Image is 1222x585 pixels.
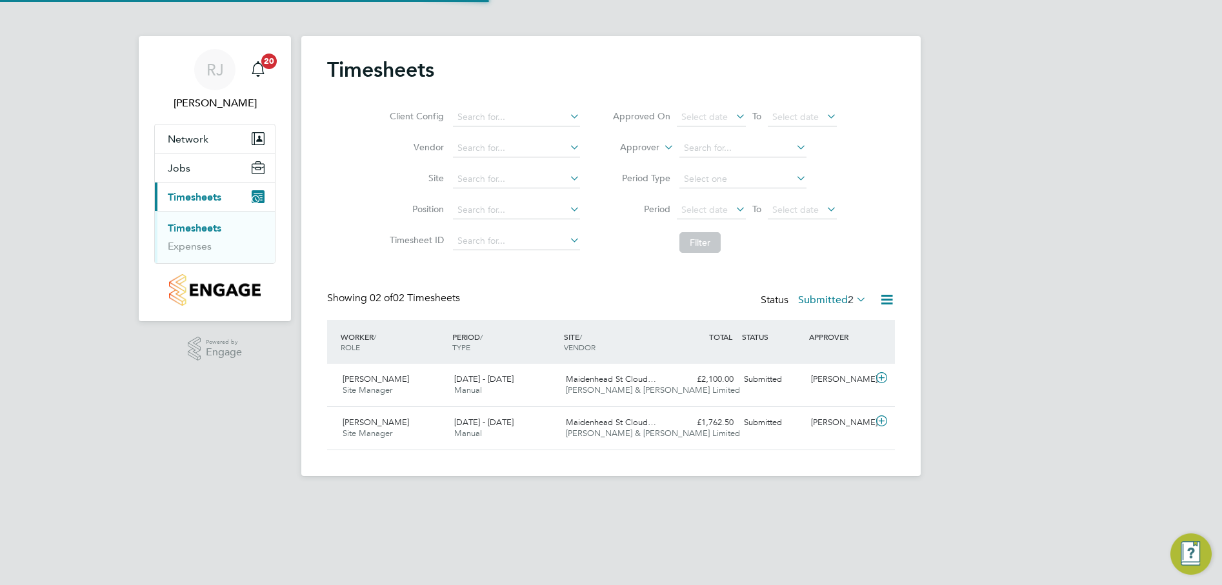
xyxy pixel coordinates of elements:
span: Select date [681,204,728,215]
span: Manual [454,428,482,439]
span: 02 Timesheets [370,292,460,304]
a: Timesheets [168,222,221,234]
input: Search for... [453,108,580,126]
span: [PERSON_NAME] & [PERSON_NAME] Limited [566,428,740,439]
label: Client Config [386,110,444,122]
div: WORKER [337,325,449,359]
span: / [374,332,376,342]
span: / [579,332,582,342]
label: Site [386,172,444,184]
div: Submitted [739,369,806,390]
span: [DATE] - [DATE] [454,417,514,428]
input: Search for... [453,139,580,157]
span: [PERSON_NAME] & [PERSON_NAME] Limited [566,384,740,395]
span: Site Manager [343,428,392,439]
label: Position [386,203,444,215]
label: Timesheet ID [386,234,444,246]
input: Select one [679,170,806,188]
button: Filter [679,232,721,253]
a: Powered byEngage [188,337,243,361]
div: STATUS [739,325,806,348]
span: To [748,201,765,217]
button: Jobs [155,154,275,182]
div: PERIOD [449,325,561,359]
span: Select date [772,111,819,123]
a: Go to home page [154,274,275,306]
span: / [480,332,483,342]
span: Engage [206,347,242,358]
div: £2,100.00 [672,369,739,390]
span: Timesheets [168,191,221,203]
span: 20 [261,54,277,69]
div: Showing [327,292,463,305]
span: TYPE [452,342,470,352]
div: SITE [561,325,672,359]
span: [PERSON_NAME] [343,373,409,384]
span: Site Manager [343,384,392,395]
div: Submitted [739,412,806,433]
span: [DATE] - [DATE] [454,373,514,384]
label: Period [612,203,670,215]
span: 2 [848,293,854,306]
div: Status [761,292,869,310]
label: Submitted [798,293,866,306]
label: Period Type [612,172,670,184]
span: Maidenhead St Cloud… [566,417,656,428]
span: ROLE [341,342,360,352]
button: Engage Resource Center [1170,533,1212,575]
a: Expenses [168,240,212,252]
div: Timesheets [155,211,275,263]
button: Network [155,124,275,153]
span: VENDOR [564,342,596,352]
button: Timesheets [155,183,275,211]
span: Maidenhead St Cloud… [566,373,656,384]
div: APPROVER [806,325,873,348]
div: £1,762.50 [672,412,739,433]
input: Search for... [453,232,580,250]
span: Select date [772,204,819,215]
div: [PERSON_NAME] [806,369,873,390]
span: Select date [681,111,728,123]
img: countryside-properties-logo-retina.png [169,274,260,306]
label: Approved On [612,110,670,122]
input: Search for... [679,139,806,157]
h2: Timesheets [327,57,434,83]
label: Approver [601,141,659,154]
nav: Main navigation [139,36,291,321]
a: RJ[PERSON_NAME] [154,49,275,111]
label: Vendor [386,141,444,153]
span: RJ [206,61,224,78]
span: Manual [454,384,482,395]
span: [PERSON_NAME] [343,417,409,428]
input: Search for... [453,170,580,188]
span: 02 of [370,292,393,304]
span: TOTAL [709,332,732,342]
span: To [748,108,765,124]
div: [PERSON_NAME] [806,412,873,433]
a: 20 [245,49,271,90]
span: Powered by [206,337,242,348]
span: Remi Jelinskas [154,95,275,111]
input: Search for... [453,201,580,219]
span: Jobs [168,162,190,174]
span: Network [168,133,208,145]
